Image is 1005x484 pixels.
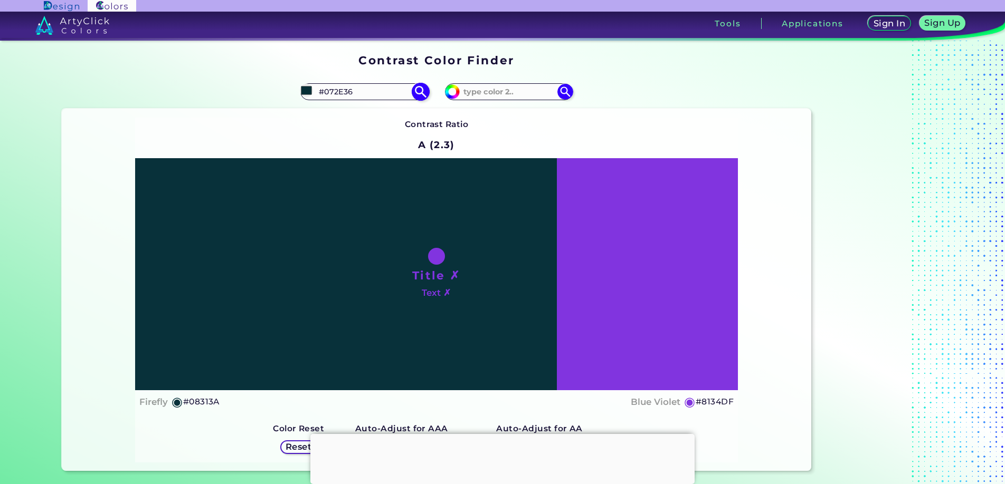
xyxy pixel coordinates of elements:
[358,52,514,68] h1: Contrast Color Finder
[684,395,696,408] h5: ◉
[355,423,448,433] strong: Auto-Adjust for AAA
[44,1,79,11] img: ArtyClick Design logo
[183,395,220,409] h5: #08313A
[557,84,573,100] img: icon search
[412,267,461,283] h1: Title ✗
[460,84,558,99] input: type color 2..
[273,423,324,433] strong: Color Reset
[139,394,168,410] h4: Firefly
[496,423,582,433] strong: Auto-Adjust for AA
[422,285,451,301] h4: Text ✗
[413,133,459,157] h2: A (2.3)
[918,16,966,31] a: Sign Up
[782,20,843,27] h3: Applications
[172,395,183,408] h5: ◉
[310,434,695,481] iframe: Advertisement
[631,394,680,410] h4: Blue Violet
[715,20,741,27] h3: Tools
[35,16,110,35] img: logo_artyclick_colors_white.svg
[411,83,430,101] img: icon search
[405,119,469,129] strong: Contrast Ratio
[867,16,912,31] a: Sign In
[285,442,312,451] h5: Reset
[696,395,734,409] h5: #8134DF
[816,50,947,475] iframe: Advertisement
[873,19,906,28] h5: Sign In
[315,84,413,99] input: type color 1..
[924,18,961,27] h5: Sign Up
